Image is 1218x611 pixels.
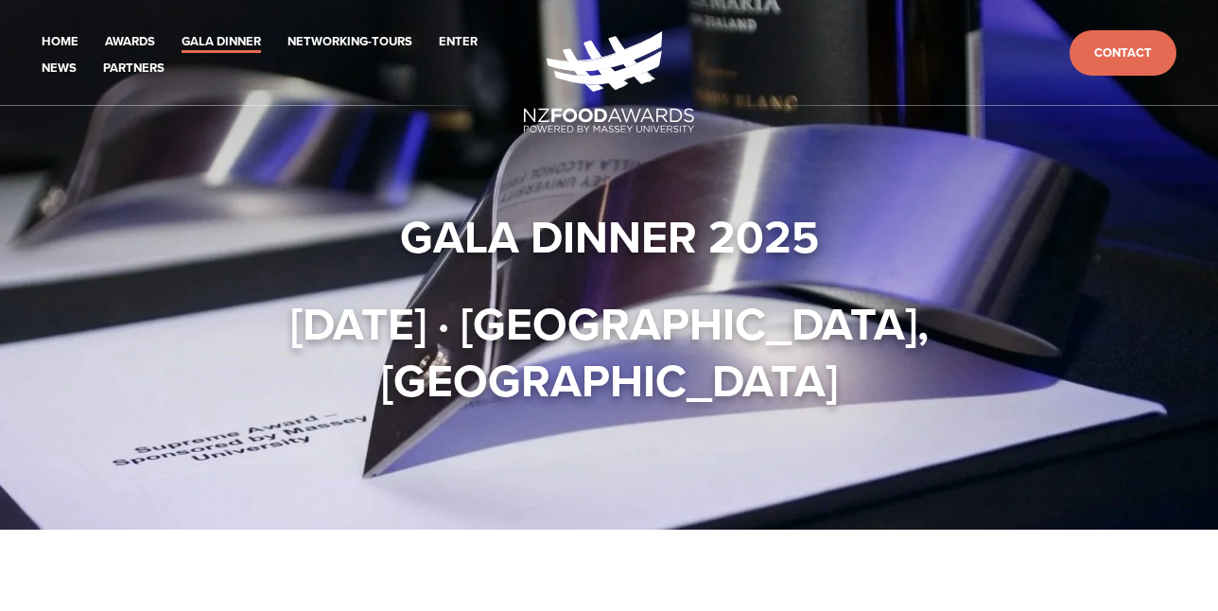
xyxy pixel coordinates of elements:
a: Gala Dinner [182,31,261,53]
a: News [42,58,77,79]
a: Home [42,31,78,53]
h1: Gala Dinner 2025 [64,208,1154,265]
a: Partners [103,58,165,79]
a: Enter [439,31,478,53]
a: Contact [1070,30,1176,77]
a: Networking-Tours [287,31,412,53]
strong: [DATE] · [GEOGRAPHIC_DATA], [GEOGRAPHIC_DATA] [290,290,940,413]
a: Awards [105,31,155,53]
